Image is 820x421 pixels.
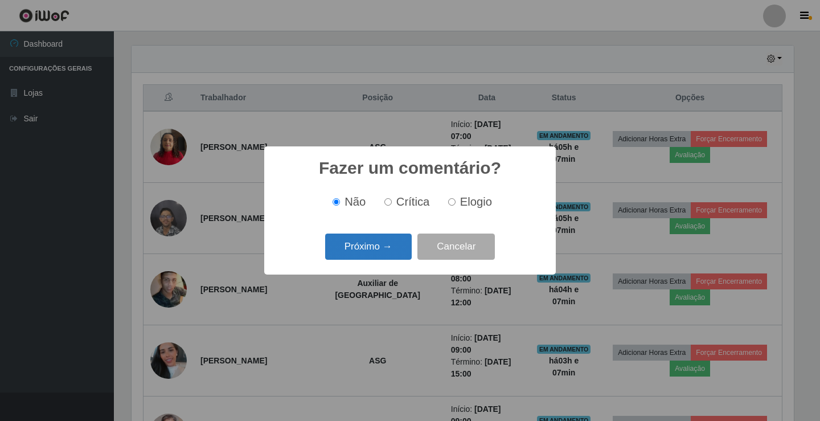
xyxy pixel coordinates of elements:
[333,198,340,206] input: Não
[460,195,492,208] span: Elogio
[448,198,456,206] input: Elogio
[319,158,501,178] h2: Fazer um comentário?
[396,195,430,208] span: Crítica
[384,198,392,206] input: Crítica
[345,195,366,208] span: Não
[325,234,412,260] button: Próximo →
[417,234,495,260] button: Cancelar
